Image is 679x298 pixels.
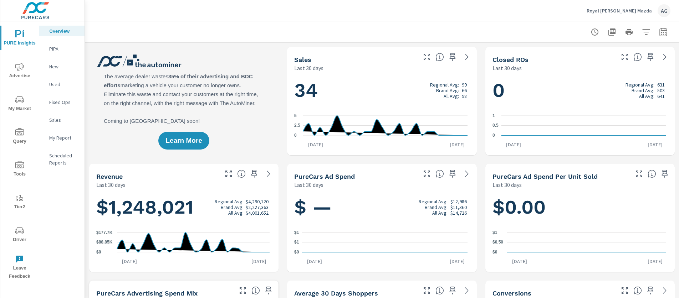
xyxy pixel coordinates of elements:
[294,181,323,189] p: Last 30 days
[492,56,529,63] h5: Closed ROs
[294,78,469,103] h1: 34
[2,161,37,178] span: Tools
[96,250,101,255] text: $0
[215,199,244,204] p: Regional Avg:
[39,26,85,36] div: Overview
[294,56,311,63] h5: Sales
[249,168,260,179] span: Save this to your personalized report
[462,88,467,93] p: 66
[626,82,654,88] p: Regional Avg:
[49,134,79,141] p: My Report
[237,169,246,178] span: Total sales revenue over the selected date range. [Source: This data is sourced from the dealer’s...
[492,181,522,189] p: Last 30 days
[421,168,433,179] button: Make Fullscreen
[450,204,467,210] p: $11,360
[492,78,668,103] h1: 0
[294,123,300,128] text: 2.5
[294,113,297,118] text: 5
[492,64,522,72] p: Last 30 days
[294,289,378,297] h5: Average 30 Days Shoppers
[2,95,37,113] span: My Market
[303,141,328,148] p: [DATE]
[39,115,85,125] div: Sales
[445,141,470,148] p: [DATE]
[461,168,473,179] a: See more details in report
[444,93,459,99] p: All Avg:
[237,285,249,296] button: Make Fullscreen
[2,226,37,244] span: Driver
[657,93,665,99] p: 641
[246,258,271,265] p: [DATE]
[639,25,653,39] button: Apply Filters
[435,286,444,295] span: A rolling 30 day total of daily Shoppers on the dealership website, averaged over the selected da...
[633,168,645,179] button: Make Fullscreen
[96,195,271,219] h1: $1,248,021
[117,258,142,265] p: [DATE]
[294,64,323,72] p: Last 30 days
[39,132,85,143] div: My Report
[492,123,499,128] text: 0.5
[657,82,665,88] p: 631
[462,82,467,88] p: 99
[657,88,665,93] p: 503
[263,285,274,296] span: Save this to your personalized report
[49,116,79,124] p: Sales
[294,173,355,180] h5: PureCars Ad Spend
[492,173,598,180] h5: PureCars Ad Spend Per Unit Sold
[435,169,444,178] span: Total cost of media for all PureCars channels for the selected dealership group over the selected...
[294,230,299,235] text: $1
[619,51,630,63] button: Make Fullscreen
[643,258,668,265] p: [DATE]
[436,88,459,93] p: Brand Avg:
[2,194,37,211] span: Tier2
[492,195,668,219] h1: $0.00
[658,4,670,17] div: AG
[49,45,79,52] p: PIPA
[96,240,113,245] text: $88.85K
[619,285,630,296] button: Make Fullscreen
[96,289,198,297] h5: PureCars Advertising Spend Mix
[435,53,444,61] span: Number of vehicles sold by the dealership over the selected date range. [Source: This data is sou...
[492,113,495,118] text: 1
[492,250,497,255] text: $0
[0,21,39,283] div: nav menu
[421,51,433,63] button: Make Fullscreen
[2,128,37,146] span: Query
[251,286,260,295] span: This table looks at how you compare to the amount of budget you spend per channel as opposed to y...
[49,99,79,106] p: Fixed Ops
[633,53,642,61] span: Number of Repair Orders Closed by the selected dealership group over the selected time range. [So...
[39,43,85,54] div: PIPA
[622,25,636,39] button: Print Report
[501,141,526,148] p: [DATE]
[633,286,642,295] span: The number of dealer-specified goals completed by a visitor. [Source: This data is provided by th...
[2,63,37,80] span: Advertise
[492,289,531,297] h5: Conversions
[228,210,244,216] p: All Avg:
[223,168,234,179] button: Make Fullscreen
[648,169,656,178] span: Average cost of advertising per each vehicle sold at the dealer over the selected date range. The...
[2,30,37,47] span: PURE Insights
[587,7,652,14] p: Royal [PERSON_NAME] Mazda
[158,132,209,150] button: Learn More
[507,258,532,265] p: [DATE]
[419,199,448,204] p: Regional Avg:
[96,173,123,180] h5: Revenue
[39,150,85,168] div: Scheduled Reports
[49,152,79,166] p: Scheduled Reports
[49,81,79,88] p: Used
[645,51,656,63] span: Save this to your personalized report
[445,258,470,265] p: [DATE]
[294,250,299,255] text: $0
[2,255,37,281] span: Leave Feedback
[450,210,467,216] p: $14,726
[447,285,458,296] span: Save this to your personalized report
[659,51,670,63] a: See more details in report
[632,88,654,93] p: Brand Avg:
[263,168,274,179] a: See more details in report
[639,93,654,99] p: All Avg:
[450,199,467,204] p: $12,986
[643,141,668,148] p: [DATE]
[96,181,126,189] p: Last 30 days
[492,133,495,138] text: 0
[165,137,202,144] span: Learn More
